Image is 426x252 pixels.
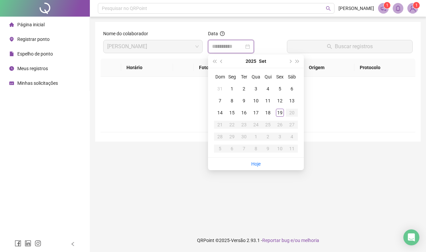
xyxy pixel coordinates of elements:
sup: Atualize o seu contato no menu Meus Dados [413,2,420,9]
td: 2025-09-10 [250,95,262,107]
div: Open Intercom Messenger [403,229,419,245]
td: 2025-09-27 [286,119,298,131]
span: Versão [231,238,246,243]
span: Meus registros [17,66,48,71]
span: 1 [386,3,388,8]
div: 25 [264,121,272,129]
td: 2025-10-05 [214,143,226,155]
button: super-next-year [294,55,301,68]
th: Qua [250,71,262,83]
div: 29 [228,133,236,141]
div: 7 [240,145,248,153]
div: 12 [276,97,284,105]
div: 30 [240,133,248,141]
td: 2025-09-03 [250,83,262,95]
td: 2025-09-07 [214,95,226,107]
span: Página inicial [17,22,45,27]
span: Data [208,31,218,36]
span: linkedin [25,240,31,247]
span: Reportar bug e/ou melhoria [262,238,319,243]
th: Origem [304,59,354,77]
div: 23 [240,121,248,129]
span: bell [395,5,401,11]
div: 26 [276,121,284,129]
th: Qui [262,71,274,83]
div: 18 [264,109,272,117]
div: 4 [264,85,272,93]
div: 11 [288,145,296,153]
sup: 1 [384,2,390,9]
td: 2025-09-15 [226,107,238,119]
td: 2025-10-07 [238,143,250,155]
button: prev-year [218,55,225,68]
div: 7 [216,97,224,105]
td: 2025-09-08 [226,95,238,107]
img: 91368 [408,3,418,13]
span: clock-circle [9,66,14,71]
button: super-prev-year [211,55,218,68]
div: 14 [216,109,224,117]
span: SHEILA OLIVEIRA [107,40,199,53]
td: 2025-09-12 [274,95,286,107]
footer: QRPoint © 2025 - 2.93.1 - [90,229,426,252]
td: 2025-10-04 [286,131,298,143]
div: 3 [276,133,284,141]
span: environment [9,37,14,42]
td: 2025-09-04 [262,83,274,95]
div: 31 [216,85,224,93]
div: 19 [276,109,284,117]
span: notification [380,5,386,11]
button: next-year [286,55,294,68]
td: 2025-09-20 [286,107,298,119]
div: 10 [276,145,284,153]
div: 9 [264,145,272,153]
div: 3 [252,85,260,93]
td: 2025-10-01 [250,131,262,143]
td: 2025-09-18 [262,107,274,119]
td: 2025-09-17 [250,107,262,119]
span: schedule [9,81,14,85]
th: Sex [274,71,286,83]
td: 2025-09-14 [214,107,226,119]
div: 24 [252,121,260,129]
td: 2025-10-06 [226,143,238,155]
td: 2025-09-06 [286,83,298,95]
div: 4 [288,133,296,141]
div: 20 [288,109,296,117]
span: home [9,22,14,27]
div: 2 [240,85,248,93]
div: 5 [276,85,284,93]
td: 2025-10-10 [274,143,286,155]
span: search [326,6,331,11]
a: Hoje [251,161,261,167]
td: 2025-09-25 [262,119,274,131]
div: 8 [252,145,260,153]
div: 2 [264,133,272,141]
td: 2025-09-13 [286,95,298,107]
th: Protocolo [354,59,415,77]
td: 2025-10-11 [286,143,298,155]
td: 2025-09-01 [226,83,238,95]
th: Sáb [286,71,298,83]
td: 2025-09-11 [262,95,274,107]
td: 2025-09-29 [226,131,238,143]
span: Registrar ponto [17,37,50,42]
div: 11 [264,97,272,105]
div: 10 [252,97,260,105]
td: 2025-09-22 [226,119,238,131]
td: 2025-09-09 [238,95,250,107]
th: Seg [226,71,238,83]
td: 2025-09-05 [274,83,286,95]
th: Horário [121,59,173,77]
div: 1 [252,133,260,141]
div: 16 [240,109,248,117]
div: 22 [228,121,236,129]
div: Não há dados [108,109,407,116]
td: 2025-08-31 [214,83,226,95]
div: 17 [252,109,260,117]
td: 2025-09-21 [214,119,226,131]
td: 2025-09-16 [238,107,250,119]
td: 2025-10-03 [274,131,286,143]
div: 28 [216,133,224,141]
div: 6 [228,145,236,153]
